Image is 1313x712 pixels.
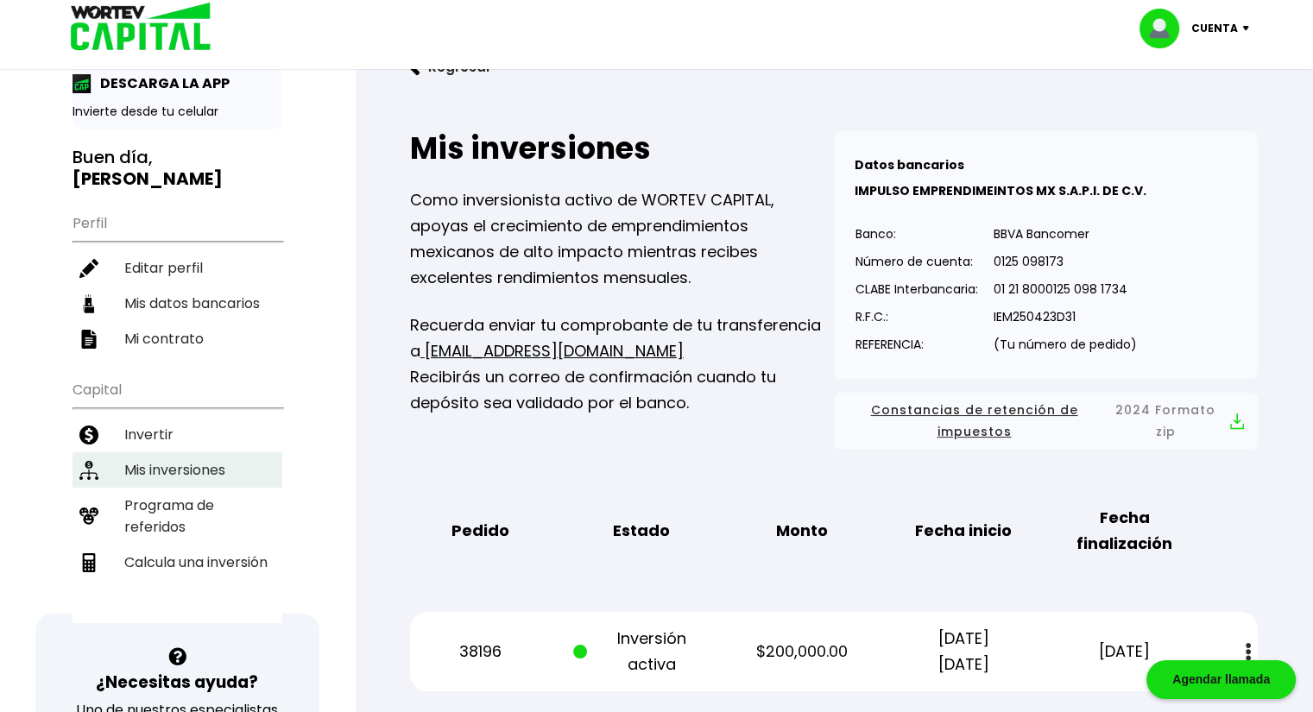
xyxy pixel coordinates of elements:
p: IEM250423D31 [994,304,1137,330]
p: CLABE Interbancaria: [855,276,978,302]
b: Datos bancarios [855,156,964,173]
img: icon-down [1238,26,1261,31]
p: [DATE] [DATE] [895,626,1031,677]
p: R.F.C.: [855,304,978,330]
p: 01 21 8000125 098 1734 [994,276,1137,302]
p: 38196 [412,639,547,665]
img: inversiones-icon.6695dc30.svg [79,461,98,480]
img: contrato-icon.f2db500c.svg [79,330,98,349]
b: IMPULSO EMPRENDIMEINTOS MX S.A.P.I. DE C.V. [855,182,1146,199]
span: Constancias de retención de impuestos [848,400,1101,443]
p: Número de cuenta: [855,249,978,274]
a: Mis inversiones [73,452,282,488]
b: Fecha inicio [915,518,1012,544]
img: calculadora-icon.17d418c4.svg [79,553,98,572]
p: Recuerda enviar tu comprobante de tu transferencia a Recibirás un correo de confirmación cuando t... [410,312,834,416]
img: app-icon [73,74,92,93]
ul: Perfil [73,204,282,356]
p: Cuenta [1191,16,1238,41]
b: Monto [776,518,828,544]
b: Fecha finalización [1057,505,1192,557]
p: Banco: [855,221,978,247]
img: recomiendanos-icon.9b8e9327.svg [79,507,98,526]
b: [PERSON_NAME] [73,167,223,191]
a: Editar perfil [73,250,282,286]
p: BBVA Bancomer [994,221,1137,247]
a: Invertir [73,417,282,452]
p: REFERENCIA: [855,331,978,357]
div: Agendar llamada [1146,660,1296,699]
p: Invierte desde tu celular [73,103,282,121]
h3: ¿Necesitas ayuda? [96,670,258,695]
img: invertir-icon.b3b967d7.svg [79,425,98,444]
p: Como inversionista activo de WORTEV CAPITAL, apoyas el crecimiento de emprendimientos mexicanos d... [410,187,834,291]
button: Constancias de retención de impuestos2024 Formato zip [848,400,1244,443]
p: Inversión activa [573,626,709,677]
b: Estado [613,518,670,544]
ul: Capital [73,370,282,623]
a: Programa de referidos [73,488,282,545]
a: Mis datos bancarios [73,286,282,321]
img: datos-icon.10cf9172.svg [79,294,98,313]
img: editar-icon.952d3147.svg [79,259,98,278]
p: [DATE] [1057,639,1192,665]
h3: Buen día, [73,147,282,190]
p: 0125 098173 [994,249,1137,274]
a: Mi contrato [73,321,282,356]
p: (Tu número de pedido) [994,331,1137,357]
a: [EMAIL_ADDRESS][DOMAIN_NAME] [420,340,684,362]
h2: Mis inversiones [410,131,834,166]
p: $200,000.00 [735,639,870,665]
a: Calcula una inversión [73,545,282,580]
img: profile-image [1139,9,1191,48]
p: DESCARGA LA APP [92,72,230,94]
b: Pedido [451,518,508,544]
